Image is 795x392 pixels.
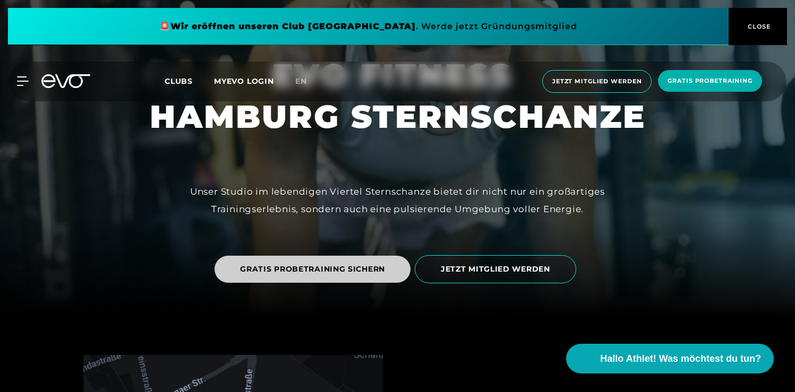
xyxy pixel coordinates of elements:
span: JETZT MITGLIED WERDEN [441,264,550,275]
div: Unser Studio im lebendigen Viertel Sternschanze bietet dir nicht nur ein großartiges Trainingserl... [159,183,637,217]
a: en [295,75,320,88]
button: CLOSE [729,8,787,45]
span: Jetzt Mitglied werden [552,77,642,86]
a: GRATIS PROBETRAINING SICHERN [215,248,415,291]
a: Gratis Probetraining [655,70,765,93]
span: Gratis Probetraining [668,76,753,85]
span: Hallo Athlet! Was möchtest du tun? [600,352,761,366]
a: MYEVO LOGIN [214,76,274,86]
a: Clubs [165,76,214,86]
a: Jetzt Mitglied werden [539,70,655,93]
button: Hallo Athlet! Was möchtest du tun? [566,344,774,373]
span: GRATIS PROBETRAINING SICHERN [240,264,385,275]
span: CLOSE [745,22,771,31]
a: JETZT MITGLIED WERDEN [415,247,580,291]
span: Clubs [165,76,193,86]
span: en [295,76,307,86]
